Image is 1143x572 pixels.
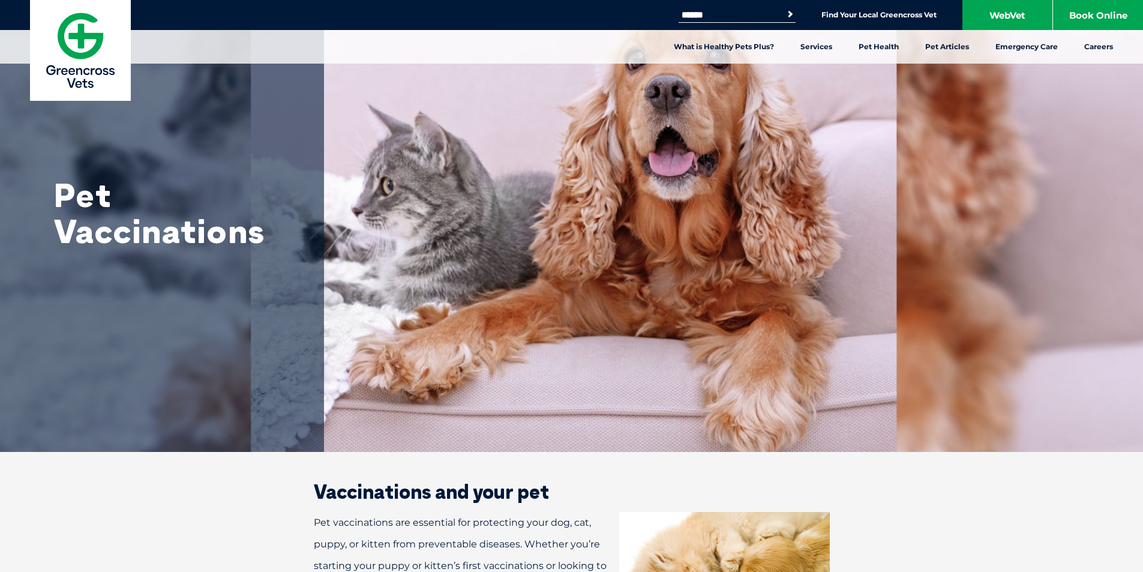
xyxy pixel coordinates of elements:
a: Careers [1071,30,1126,64]
button: Search [784,8,796,20]
h2: Vaccinations and your pet [272,482,872,501]
a: Pet Articles [912,30,982,64]
a: Services [787,30,845,64]
a: Find Your Local Greencross Vet [821,10,937,20]
h1: Pet Vaccinations [54,177,294,249]
a: What is Healthy Pets Plus? [661,30,787,64]
a: Emergency Care [982,30,1071,64]
a: Pet Health [845,30,912,64]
